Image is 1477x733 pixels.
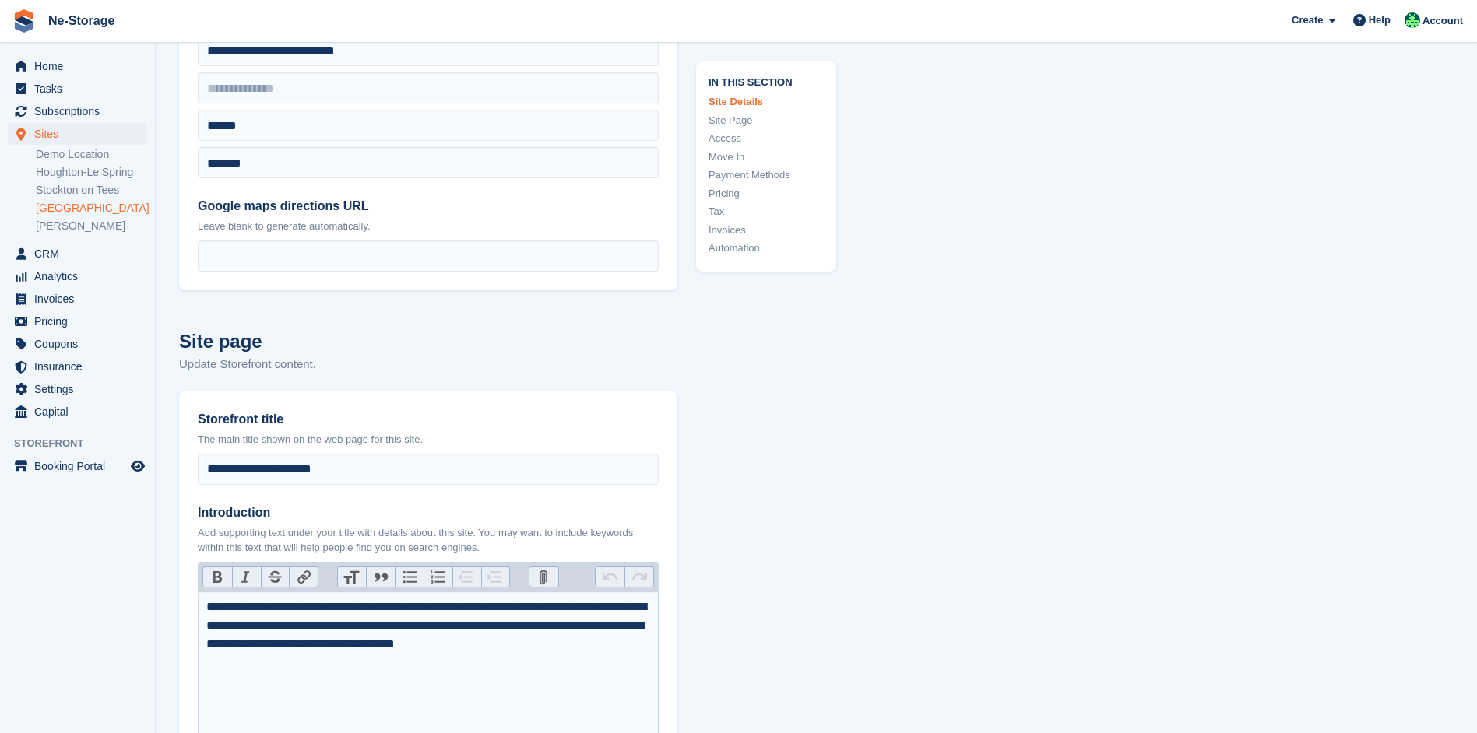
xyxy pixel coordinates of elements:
[1422,13,1463,29] span: Account
[709,222,824,237] a: Invoices
[8,455,147,477] a: menu
[8,100,147,122] a: menu
[8,265,147,287] a: menu
[529,567,558,587] button: Attach Files
[198,219,659,234] p: Leave blank to generate automatically.
[128,457,147,475] a: Preview store
[1405,12,1420,28] img: Jay Johal
[232,567,261,587] button: Italic
[709,204,824,219] a: Tax
[709,73,824,88] span: In this section
[36,201,147,216] a: [GEOGRAPHIC_DATA]
[8,333,147,355] a: menu
[42,8,121,33] a: Ne-Storage
[36,219,147,233] a: [PERSON_NAME]
[12,9,36,33] img: stora-icon-8386f47178a22dfd0bd8f6a31ec36ba5ce8667c1dd55bd0f319d3a0aa187defe.svg
[395,567,424,587] button: Bullets
[338,567,367,587] button: Heading
[198,503,659,522] label: Introduction
[289,567,318,587] button: Link
[424,567,452,587] button: Numbers
[8,78,147,100] a: menu
[36,147,147,162] a: Demo Location
[8,401,147,423] a: menu
[1292,12,1323,28] span: Create
[34,333,128,355] span: Coupons
[34,455,128,477] span: Booking Portal
[1369,12,1391,28] span: Help
[709,240,824,256] a: Automation
[36,183,147,198] a: Stockton on Tees
[366,567,395,587] button: Quote
[481,567,510,587] button: Increase Level
[624,567,653,587] button: Redo
[34,55,128,77] span: Home
[198,432,659,447] p: The main title shown on the web page for this site.
[34,100,128,122] span: Subscriptions
[8,243,147,265] a: menu
[34,265,128,287] span: Analytics
[34,356,128,377] span: Insurance
[198,525,659,556] p: Add supporting text under your title with details about this site. You may want to include keywor...
[8,310,147,332] a: menu
[261,567,290,587] button: Strikethrough
[452,567,481,587] button: Decrease Level
[34,310,128,332] span: Pricing
[709,167,824,183] a: Payment Methods
[8,288,147,310] a: menu
[709,112,824,128] a: Site Page
[8,55,147,77] a: menu
[34,378,128,400] span: Settings
[8,378,147,400] a: menu
[203,567,232,587] button: Bold
[179,328,677,356] h2: Site page
[34,243,128,265] span: CRM
[36,165,147,180] a: Houghton-Le Spring
[34,123,128,145] span: Sites
[34,401,128,423] span: Capital
[8,123,147,145] a: menu
[179,356,677,374] p: Update Storefront content.
[14,436,155,451] span: Storefront
[709,131,824,146] a: Access
[34,78,128,100] span: Tasks
[198,197,659,216] label: Google maps directions URL
[34,288,128,310] span: Invoices
[198,410,659,429] label: Storefront title
[596,567,624,587] button: Undo
[709,185,824,201] a: Pricing
[709,149,824,164] a: Move In
[709,94,824,110] a: Site Details
[8,356,147,377] a: menu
